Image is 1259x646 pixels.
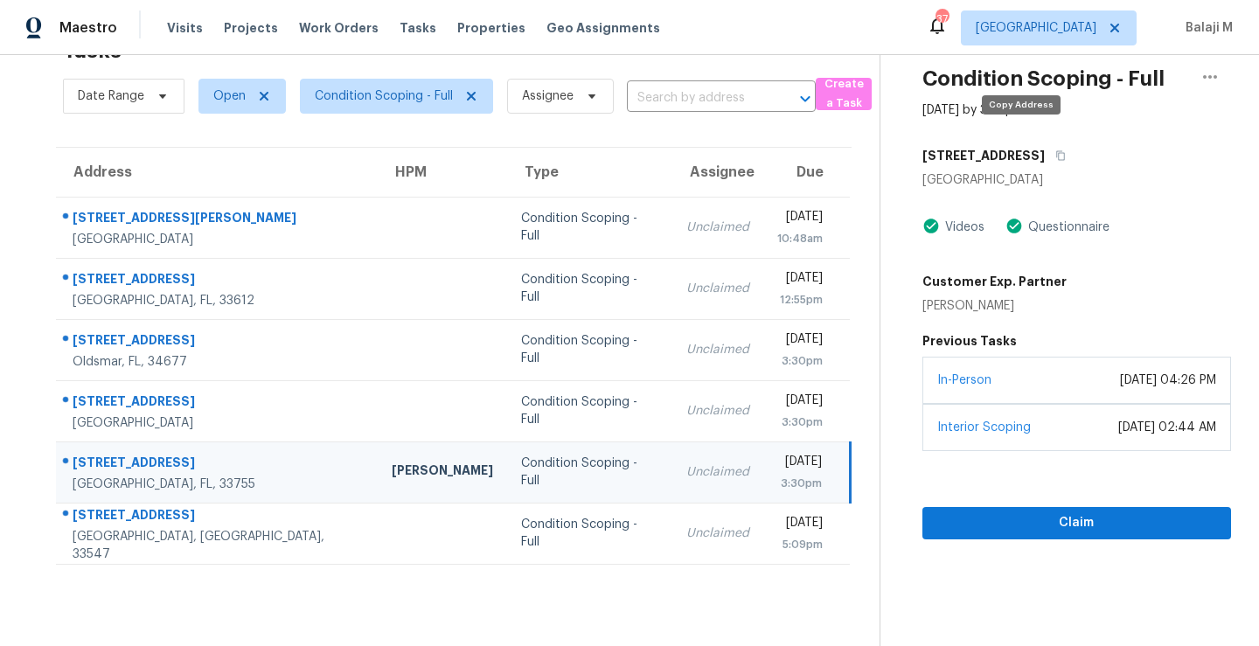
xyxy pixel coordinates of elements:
[686,219,749,236] div: Unclaimed
[922,171,1231,189] div: [GEOGRAPHIC_DATA]
[73,292,364,309] div: [GEOGRAPHIC_DATA], FL, 33612
[940,219,984,236] div: Videos
[73,392,364,414] div: [STREET_ADDRESS]
[521,393,658,428] div: Condition Scoping - Full
[976,19,1096,37] span: [GEOGRAPHIC_DATA]
[507,148,672,197] th: Type
[56,148,378,197] th: Address
[777,330,823,352] div: [DATE]
[73,231,364,248] div: [GEOGRAPHIC_DATA]
[763,148,850,197] th: Due
[922,101,1025,119] div: [DATE] by 3:30pm
[521,332,658,367] div: Condition Scoping - Full
[73,353,364,371] div: Oldsmar, FL, 34677
[686,524,749,542] div: Unclaimed
[824,74,863,115] span: Create a Task
[521,455,658,490] div: Condition Scoping - Full
[793,87,817,111] button: Open
[922,217,940,235] img: Artifact Present Icon
[1005,217,1023,235] img: Artifact Present Icon
[73,331,364,353] div: [STREET_ADDRESS]
[627,85,767,112] input: Search by address
[777,392,823,413] div: [DATE]
[73,476,364,493] div: [GEOGRAPHIC_DATA], FL, 33755
[73,506,364,528] div: [STREET_ADDRESS]
[936,512,1217,534] span: Claim
[299,19,379,37] span: Work Orders
[522,87,574,105] span: Assignee
[777,413,823,431] div: 3:30pm
[777,453,822,475] div: [DATE]
[922,147,1045,164] h5: [STREET_ADDRESS]
[777,475,822,492] div: 3:30pm
[937,421,1031,434] a: Interior Scoping
[1120,372,1216,389] div: [DATE] 04:26 PM
[686,341,749,358] div: Unclaimed
[315,87,453,105] span: Condition Scoping - Full
[457,19,525,37] span: Properties
[213,87,246,105] span: Open
[1023,219,1109,236] div: Questionnaire
[521,516,658,551] div: Condition Scoping - Full
[922,297,1067,315] div: [PERSON_NAME]
[937,374,991,386] a: In-Person
[686,402,749,420] div: Unclaimed
[936,10,948,28] div: 37
[400,22,436,34] span: Tasks
[392,462,493,483] div: [PERSON_NAME]
[777,269,823,291] div: [DATE]
[816,78,872,110] button: Create a Task
[1179,19,1233,37] span: Balaji M
[922,273,1067,290] h5: Customer Exp. Partner
[922,507,1231,539] button: Claim
[777,514,823,536] div: [DATE]
[777,536,823,553] div: 5:09pm
[73,454,364,476] div: [STREET_ADDRESS]
[521,271,658,306] div: Condition Scoping - Full
[224,19,278,37] span: Projects
[672,148,763,197] th: Assignee
[546,19,660,37] span: Geo Assignments
[686,463,749,481] div: Unclaimed
[63,42,122,59] h2: Tasks
[777,291,823,309] div: 12:55pm
[73,209,364,231] div: [STREET_ADDRESS][PERSON_NAME]
[1118,419,1216,436] div: [DATE] 02:44 AM
[777,230,823,247] div: 10:48am
[922,70,1165,87] h2: Condition Scoping - Full
[686,280,749,297] div: Unclaimed
[73,270,364,292] div: [STREET_ADDRESS]
[73,528,364,563] div: [GEOGRAPHIC_DATA], [GEOGRAPHIC_DATA], 33547
[78,87,144,105] span: Date Range
[167,19,203,37] span: Visits
[59,19,117,37] span: Maestro
[378,148,507,197] th: HPM
[777,208,823,230] div: [DATE]
[73,414,364,432] div: [GEOGRAPHIC_DATA]
[922,332,1231,350] h5: Previous Tasks
[777,352,823,370] div: 3:30pm
[521,210,658,245] div: Condition Scoping - Full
